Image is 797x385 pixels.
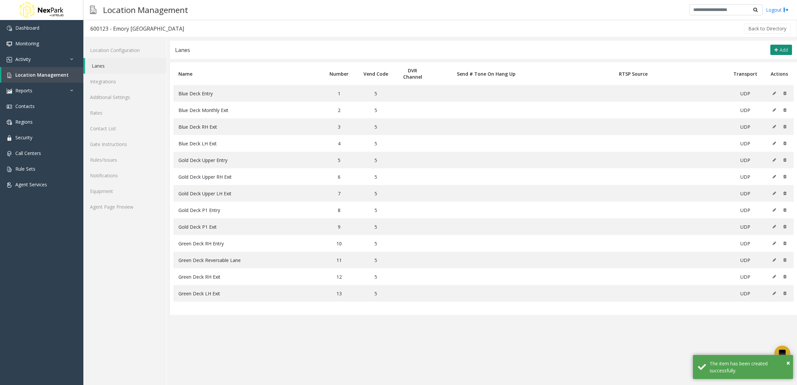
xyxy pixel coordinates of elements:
span: Location Management [15,72,69,78]
td: 5 [357,285,394,302]
div: The item has been created successfully. [710,360,788,374]
td: 5 [357,118,394,135]
a: Contact List [83,121,166,136]
td: 13 [320,285,357,302]
a: Equipment [83,183,166,199]
td: UDP [725,85,765,102]
img: 'icon' [7,57,12,62]
div: 600123 - Emory [GEOGRAPHIC_DATA] [90,24,184,33]
td: 3 [320,118,357,135]
td: 5 [357,252,394,268]
td: 5 [357,102,394,118]
span: Dashboard [15,25,39,31]
span: Reports [15,87,32,94]
td: 9 [320,218,357,235]
td: UDP [725,218,765,235]
td: 5 [357,268,394,285]
th: Transport [725,62,765,85]
img: 'icon' [7,41,12,47]
td: UDP [725,135,765,152]
th: DVR Channel [394,62,431,85]
button: Add [770,45,792,55]
td: UDP [725,268,765,285]
span: Gold Deck P1 Exit [178,224,217,230]
td: 7 [320,185,357,202]
td: 8 [320,202,357,218]
a: Rules/Issues [83,152,166,168]
img: logout [783,6,789,13]
span: Blue Deck RH Exit [178,124,217,130]
h3: Location Management [100,2,191,18]
a: Notifications [83,168,166,183]
span: Blue Deck Monthly Exit [178,107,228,113]
span: Gold Deck Upper Entry [178,157,227,163]
a: Lanes [85,58,166,74]
td: UDP [725,152,765,168]
a: Integrations [83,74,166,89]
td: UDP [725,168,765,185]
span: Green Deck RH Exit [178,274,220,280]
td: 5 [357,202,394,218]
span: Green Deck RH Entry [178,240,224,247]
td: UDP [725,252,765,268]
span: Green Deck Reversable Lane [178,257,241,263]
span: Activity [15,56,31,62]
a: Gate Instructions [83,136,166,152]
img: 'icon' [7,88,12,94]
td: 2 [320,102,357,118]
a: Additional Settings [83,89,166,105]
img: 'icon' [7,26,12,31]
td: UDP [725,118,765,135]
td: 5 [357,235,394,252]
img: 'icon' [7,167,12,172]
td: UDP [725,185,765,202]
td: 11 [320,252,357,268]
th: Name [173,62,320,85]
span: Agent Services [15,181,47,188]
td: UDP [725,285,765,302]
img: 'icon' [7,73,12,78]
img: 'icon' [7,182,12,188]
th: RTSP Source [541,62,725,85]
th: Vend Code [357,62,394,85]
td: 5 [357,218,394,235]
span: Green Deck LH Exit [178,290,220,297]
th: Send # Tone On Hang Up [431,62,541,85]
th: Number [320,62,357,85]
span: Contacts [15,103,35,109]
span: Gold Deck Upper RH Exit [178,174,232,180]
img: 'icon' [7,135,12,141]
span: Add [780,47,788,53]
span: Monitoring [15,40,39,47]
td: 4 [320,135,357,152]
td: 5 [357,152,394,168]
button: Close [786,358,790,368]
span: Blue Deck Entry [178,90,213,97]
td: UDP [725,202,765,218]
img: pageIcon [90,2,96,18]
span: Security [15,134,32,141]
img: 'icon' [7,151,12,156]
a: Location Management [1,67,83,83]
td: 5 [320,152,357,168]
td: UDP [725,102,765,118]
a: Logout [766,6,789,13]
div: Lanes [175,46,190,54]
td: 5 [357,168,394,185]
td: 6 [320,168,357,185]
td: 12 [320,268,357,285]
img: 'icon' [7,120,12,125]
a: Location Configuration [83,42,166,58]
td: 10 [320,235,357,252]
img: 'icon' [7,104,12,109]
td: 5 [357,85,394,102]
span: Gold Deck P1 Entry [178,207,220,213]
span: Call Centers [15,150,41,156]
span: Rule Sets [15,166,35,172]
a: Agent Page Preview [83,199,166,215]
td: UDP [725,235,765,252]
span: Gold Deck Upper LH Exit [178,190,231,197]
td: 5 [357,185,394,202]
span: × [786,358,790,367]
th: Actions [765,62,794,85]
